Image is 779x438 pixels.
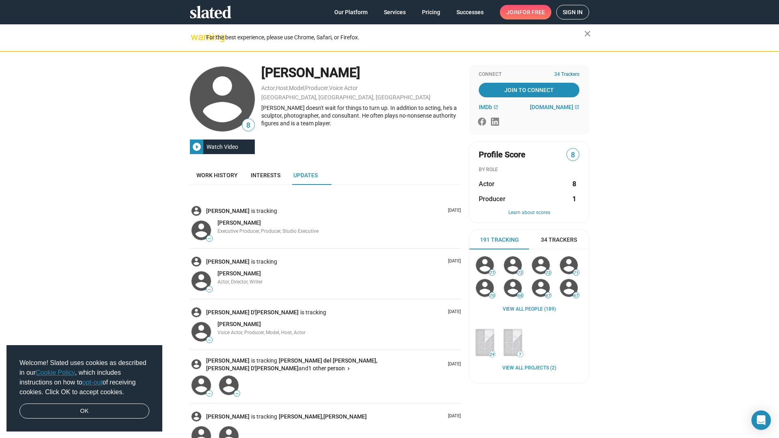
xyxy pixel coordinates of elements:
[299,365,308,371] span: and
[206,413,251,421] a: [PERSON_NAME]
[217,279,263,285] span: Actor, Director, Writer
[530,104,573,110] span: [DOMAIN_NAME]
[567,150,579,161] span: 8
[480,236,519,244] span: 191 Tracking
[456,5,484,19] span: Successes
[530,104,579,110] a: [DOMAIN_NAME]
[19,404,149,419] a: dismiss cookie message
[275,86,276,91] span: ,
[479,71,579,78] div: Connect
[556,5,589,19] a: Sign in
[190,165,244,185] a: Work history
[305,85,328,91] a: Producer
[261,85,275,91] a: Actor
[323,413,367,421] a: [PERSON_NAME]
[422,5,440,19] span: Pricing
[203,140,241,154] div: Watch Video
[323,413,367,420] span: [PERSON_NAME]
[575,105,579,109] mat-icon: open_in_new
[346,365,351,373] mat-icon: keyboard_arrow_right
[206,357,251,365] a: [PERSON_NAME]
[517,293,523,298] span: 68
[415,5,447,19] a: Pricing
[329,85,358,91] a: Voice Actor
[276,85,288,91] a: Host
[261,94,430,101] a: [GEOGRAPHIC_DATA], [GEOGRAPHIC_DATA], [GEOGRAPHIC_DATA]
[479,195,506,203] span: Producer
[445,361,461,367] p: [DATE]
[261,104,461,127] div: [PERSON_NAME] doesn't wait for things to turn up. In addition to acting, he's a sculptor, photogr...
[300,309,328,316] span: is tracking
[479,149,525,160] span: Profile Score
[289,85,304,91] a: Model
[207,236,212,241] span: —
[573,271,579,275] span: 71
[480,83,578,97] span: Join To Connect
[554,71,579,78] span: 34 Trackers
[545,271,551,275] span: 72
[445,208,461,214] p: [DATE]
[502,365,556,371] a: View all Projects (2)
[251,258,279,266] span: is tracking
[279,357,377,364] span: [PERSON_NAME] del [PERSON_NAME],
[192,142,202,152] mat-icon: play_circle_filled
[244,165,287,185] a: Interests
[479,104,492,110] span: IMDb
[82,379,103,386] a: opt-out
[489,293,495,298] span: 70
[217,320,261,328] a: [PERSON_NAME]
[217,219,261,226] span: [PERSON_NAME]
[242,120,254,131] span: 8
[196,172,238,178] span: Work history
[207,287,212,292] span: —
[384,5,406,19] span: Services
[6,345,162,432] div: cookieconsent
[377,5,412,19] a: Services
[206,32,584,43] div: For the best experience, please use Chrome, Safari, or Firefox.
[190,140,255,154] button: Watch Video
[334,5,368,19] span: Our Platform
[541,236,577,244] span: 34 Trackers
[445,258,461,264] p: [DATE]
[251,172,280,178] span: Interests
[545,293,551,298] span: 67
[479,210,579,216] button: Learn about scores
[261,64,461,82] div: [PERSON_NAME]
[206,258,251,266] a: [PERSON_NAME]
[217,330,306,335] span: Voice Actor, Producer, Model, Host, Actor
[445,413,461,419] p: [DATE]
[251,413,279,421] span: is tracking
[572,195,576,203] strong: 1
[206,365,299,372] a: [PERSON_NAME] D'[PERSON_NAME]
[450,5,490,19] a: Successes
[308,365,351,372] button: 1 other person
[293,172,318,178] span: Updates
[517,352,523,357] span: 7
[479,167,579,173] div: BY ROLE
[251,207,279,215] span: is tracking
[489,352,495,357] span: 24
[304,86,305,91] span: ,
[217,219,261,227] a: [PERSON_NAME]
[519,5,545,19] span: for free
[191,32,200,42] mat-icon: warning
[234,391,240,396] span: —
[207,338,212,342] span: —
[287,165,324,185] a: Updates
[479,104,498,110] a: IMDb
[563,5,583,19] span: Sign in
[328,5,374,19] a: Our Platform
[573,293,579,298] span: 67
[572,180,576,188] strong: 8
[445,309,461,315] p: [DATE]
[503,306,556,313] a: View all People (189)
[288,86,289,91] span: ,
[206,365,299,371] span: [PERSON_NAME] D'[PERSON_NAME]
[206,309,300,316] a: [PERSON_NAME] D'[PERSON_NAME]
[328,86,329,91] span: ,
[19,358,149,397] span: Welcome! Slated uses cookies as described in our , which includes instructions on how to of recei...
[206,207,251,215] a: [PERSON_NAME]
[493,105,498,109] mat-icon: open_in_new
[217,228,318,234] span: Executive Producer, Producer, Studio Executive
